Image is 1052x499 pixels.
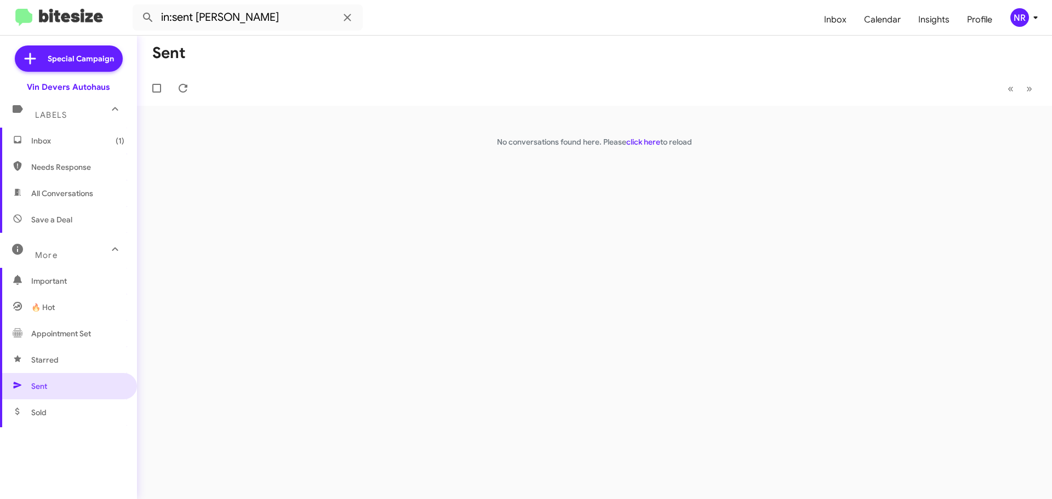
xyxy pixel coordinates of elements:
a: click here [626,137,660,147]
h1: Sent [152,44,186,62]
span: Important [31,276,124,286]
span: (1) [116,135,124,146]
span: All Conversations [31,188,93,199]
span: More [35,250,58,260]
nav: Page navigation example [1002,77,1039,100]
span: Starred [31,354,59,365]
a: Special Campaign [15,45,123,72]
span: Special Campaign [48,53,114,64]
a: Calendar [855,4,910,36]
input: Search [133,4,363,31]
span: Sent [31,381,47,392]
span: « [1008,82,1014,95]
a: Insights [910,4,958,36]
span: 🔥 Hot [31,302,55,313]
button: Next [1020,77,1039,100]
span: Appointment Set [31,328,91,339]
p: No conversations found here. Please to reload [137,136,1052,147]
span: Save a Deal [31,214,72,225]
div: NR [1010,8,1029,27]
span: Labels [35,110,67,120]
a: Profile [958,4,1001,36]
span: Inbox [31,135,124,146]
a: Inbox [815,4,855,36]
span: Needs Response [31,162,124,173]
div: Vin Devers Autohaus [27,82,110,93]
span: » [1026,82,1032,95]
button: NR [1001,8,1040,27]
span: Sold [31,407,47,418]
button: Previous [1001,77,1020,100]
